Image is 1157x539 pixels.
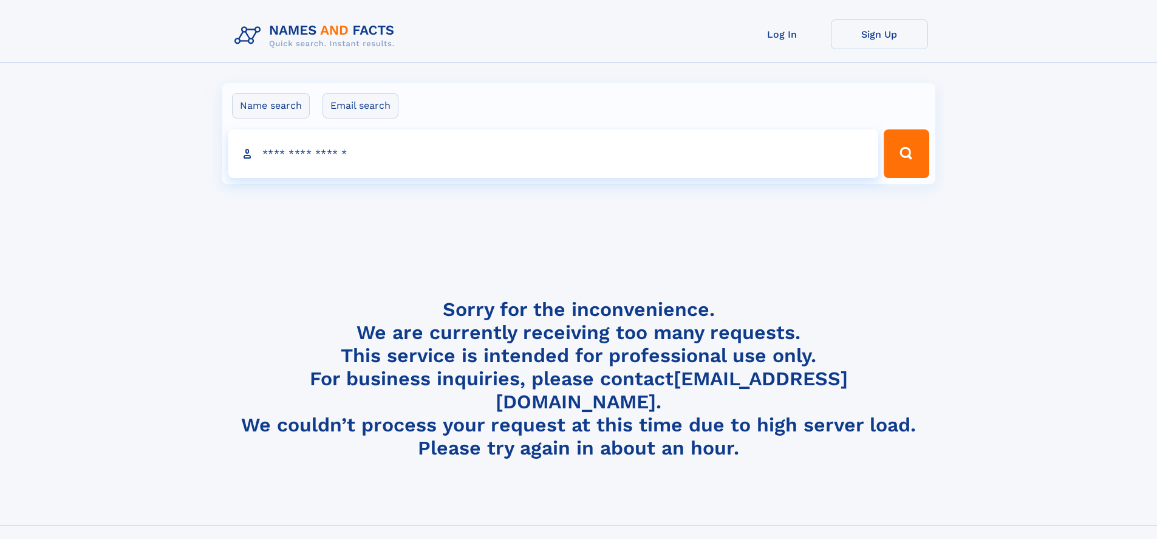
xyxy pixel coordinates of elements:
[323,93,398,118] label: Email search
[228,129,879,178] input: search input
[734,19,831,49] a: Log In
[884,129,929,178] button: Search Button
[232,93,310,118] label: Name search
[230,19,404,52] img: Logo Names and Facts
[496,367,848,413] a: [EMAIL_ADDRESS][DOMAIN_NAME]
[831,19,928,49] a: Sign Up
[230,298,928,460] h4: Sorry for the inconvenience. We are currently receiving too many requests. This service is intend...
